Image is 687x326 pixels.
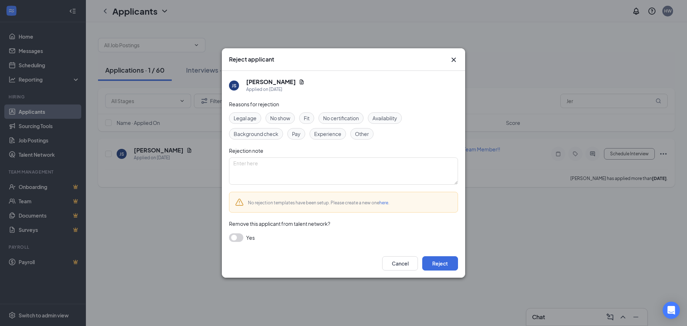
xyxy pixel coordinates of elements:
[355,130,369,138] span: Other
[379,200,388,205] a: here
[229,55,274,63] h3: Reject applicant
[304,114,310,122] span: Fit
[449,55,458,64] button: Close
[246,233,255,242] span: Yes
[292,130,301,138] span: Pay
[229,147,263,154] span: Rejection note
[270,114,290,122] span: No show
[372,114,397,122] span: Availability
[663,302,680,319] div: Open Intercom Messenger
[299,79,304,85] svg: Document
[382,256,418,271] button: Cancel
[229,101,279,107] span: Reasons for rejection
[246,78,296,86] h5: [PERSON_NAME]
[229,220,330,227] span: Remove this applicant from talent network?
[314,130,341,138] span: Experience
[323,114,359,122] span: No certification
[246,86,304,93] div: Applied on [DATE]
[234,130,278,138] span: Background check
[235,198,244,206] svg: Warning
[422,256,458,271] button: Reject
[449,55,458,64] svg: Cross
[248,200,389,205] span: No rejection templates have been setup. Please create a new one .
[232,83,237,89] div: JS
[234,114,257,122] span: Legal age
